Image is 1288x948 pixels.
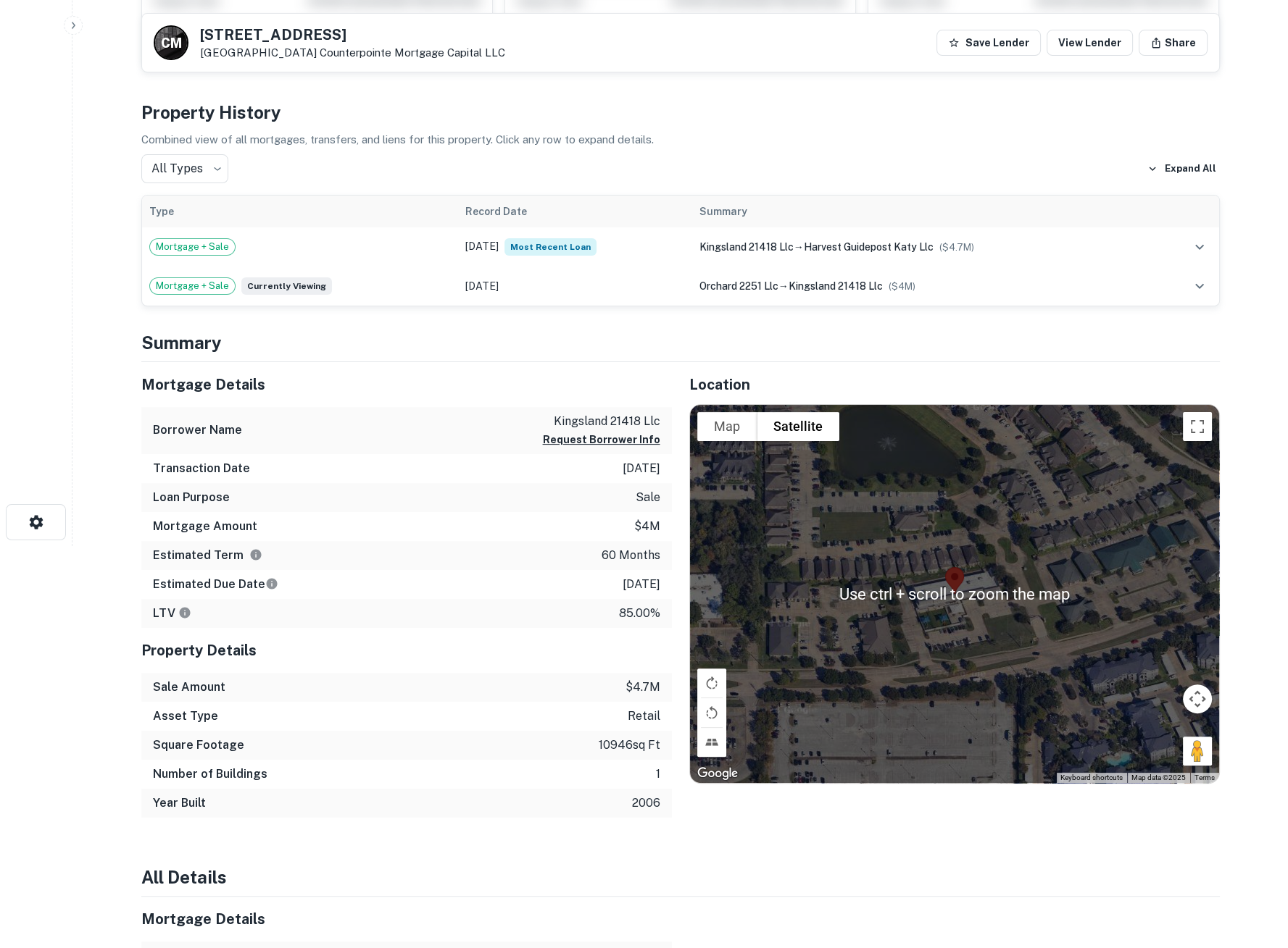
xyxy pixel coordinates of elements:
p: sale [636,489,660,506]
h6: Loan Purpose [153,489,230,506]
p: [GEOGRAPHIC_DATA] [200,46,505,59]
p: Combined view of all mortgages, transfers, and liens for this property. Click any row to expand d... [141,131,1220,148]
p: kingsland 21418 llc [543,413,660,430]
p: 2006 [632,794,660,812]
button: expand row [1187,235,1212,259]
h6: Sale Amount [153,679,225,696]
h5: [STREET_ADDRESS] [200,28,505,42]
button: Drag Pegman onto the map to open Street View [1183,737,1212,765]
span: Most Recent Loan [504,238,597,256]
span: kingsland 21418 llc [789,280,883,292]
p: 85.00% [619,605,660,622]
h5: Mortgage Details [141,908,672,930]
td: [DATE] [458,267,692,306]
h5: Location [689,374,1220,395]
button: Show street map [697,412,757,441]
span: Mortgage + Sale [150,240,235,254]
h6: Transaction Date [153,460,250,477]
p: 60 months [602,547,660,564]
span: orchard 2251 llc [699,280,778,292]
button: Toggle fullscreen view [1183,412,1212,441]
button: Expand All [1144,158,1220,180]
button: Map camera controls [1183,684,1212,713]
button: Share [1139,30,1208,56]
th: Summary [692,196,1156,227]
span: ($ 4.7M ) [939,242,974,253]
h6: Estimated Due Date [153,576,278,593]
a: Terms (opens in new tab) [1194,773,1215,781]
span: kingsland 21418 llc [699,241,794,253]
button: Rotate map clockwise [697,668,726,697]
button: Request Borrower Info [543,431,660,448]
h4: Property History [141,99,1220,125]
h6: Square Footage [153,737,244,754]
img: Google [694,764,741,783]
h4: Summary [141,330,1220,356]
p: 10946 sq ft [599,737,660,754]
p: $4m [634,518,660,535]
button: expand row [1187,274,1212,298]
button: Rotate map counterclockwise [697,698,726,727]
a: Counterpointe Mortgage Capital LLC [320,46,505,59]
a: Open this area in Google Maps (opens a new window) [694,764,741,783]
h6: Borrower Name [153,421,242,439]
h6: LTV [153,605,191,622]
h5: Mortgage Details [141,374,672,395]
h6: Asset Type [153,708,218,725]
span: Currently viewing [241,277,332,295]
p: [DATE] [623,460,660,477]
p: retail [628,708,660,725]
p: C M [161,33,180,53]
h6: Number of Buildings [153,765,267,783]
div: → [699,278,1149,294]
span: Mortgage + Sale [150,279,235,293]
svg: Term is based on a standard schedule for this type of loan. [249,548,262,561]
td: [DATE] [458,227,692,267]
h5: Property Details [141,639,672,661]
a: View Lender [1047,30,1133,56]
span: ($ 4M ) [889,281,915,292]
iframe: Chat Widget [1216,832,1288,902]
div: All Types [141,154,228,183]
svg: Estimate is based on a standard schedule for this type of loan. [265,577,278,590]
h4: All Details [141,864,1220,890]
th: Record Date [458,196,692,227]
button: Save Lender [936,30,1041,56]
h6: Year Built [153,794,206,812]
p: 1 [656,765,660,783]
p: [DATE] [623,576,660,593]
div: → [699,239,1149,255]
p: $4.7m [626,679,660,696]
button: Tilt map [697,728,726,757]
th: Type [142,196,458,227]
button: Keyboard shortcuts [1060,773,1123,783]
span: harvest guidepost katy llc [804,241,934,253]
a: C M [154,25,188,60]
span: Map data ©2025 [1131,773,1186,781]
svg: LTVs displayed on the website are for informational purposes only and may be reported incorrectly... [178,606,191,619]
button: Show satellite imagery [757,412,839,441]
h6: Mortgage Amount [153,518,257,535]
h6: Estimated Term [153,547,262,564]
